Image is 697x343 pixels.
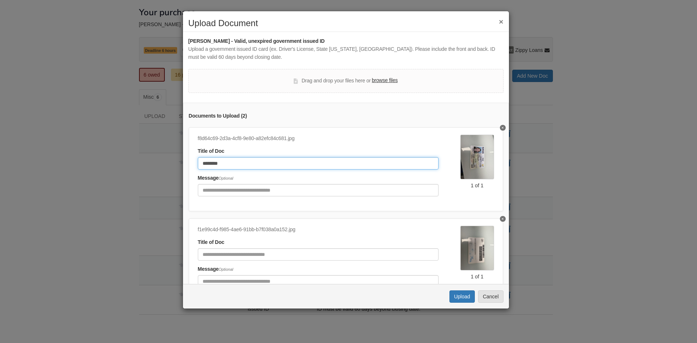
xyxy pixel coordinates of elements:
div: 1 of 1 [460,273,494,280]
button: Upload [449,290,475,303]
button: Cancel [478,290,504,303]
span: Optional [219,267,233,271]
div: 1 of 1 [460,182,494,189]
input: Include any comments on this document [198,275,439,287]
div: [PERSON_NAME] - Valid, unexpired government issued ID [188,37,504,45]
img: f8d64c69-2d3a-4cf8-9e80-a82efc84c681.jpg [460,135,494,179]
div: Drag and drop your files here or [294,77,398,85]
div: f1e99c4d-f985-4ae6-91bb-b7f038a0a152.jpg [198,226,439,234]
label: Message [198,174,233,182]
label: browse files [372,77,398,85]
label: Title of Doc [198,238,224,246]
input: Document Title [198,157,439,170]
button: Delete undefined [500,216,506,222]
span: Optional [219,176,233,180]
label: Title of Doc [198,147,224,155]
div: Documents to Upload ( 2 ) [189,112,503,120]
label: Message [198,265,233,273]
input: Include any comments on this document [198,184,439,196]
div: Upload a government issued ID card (ex. Driver's License, State [US_STATE], [GEOGRAPHIC_DATA]). P... [188,45,504,61]
input: Document Title [198,248,439,261]
button: Delete DL Front [500,125,506,131]
h2: Upload Document [188,19,504,28]
div: f8d64c69-2d3a-4cf8-9e80-a82efc84c681.jpg [198,135,439,143]
img: f1e99c4d-f985-4ae6-91bb-b7f038a0a152.jpg [460,226,494,270]
button: × [499,18,503,25]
